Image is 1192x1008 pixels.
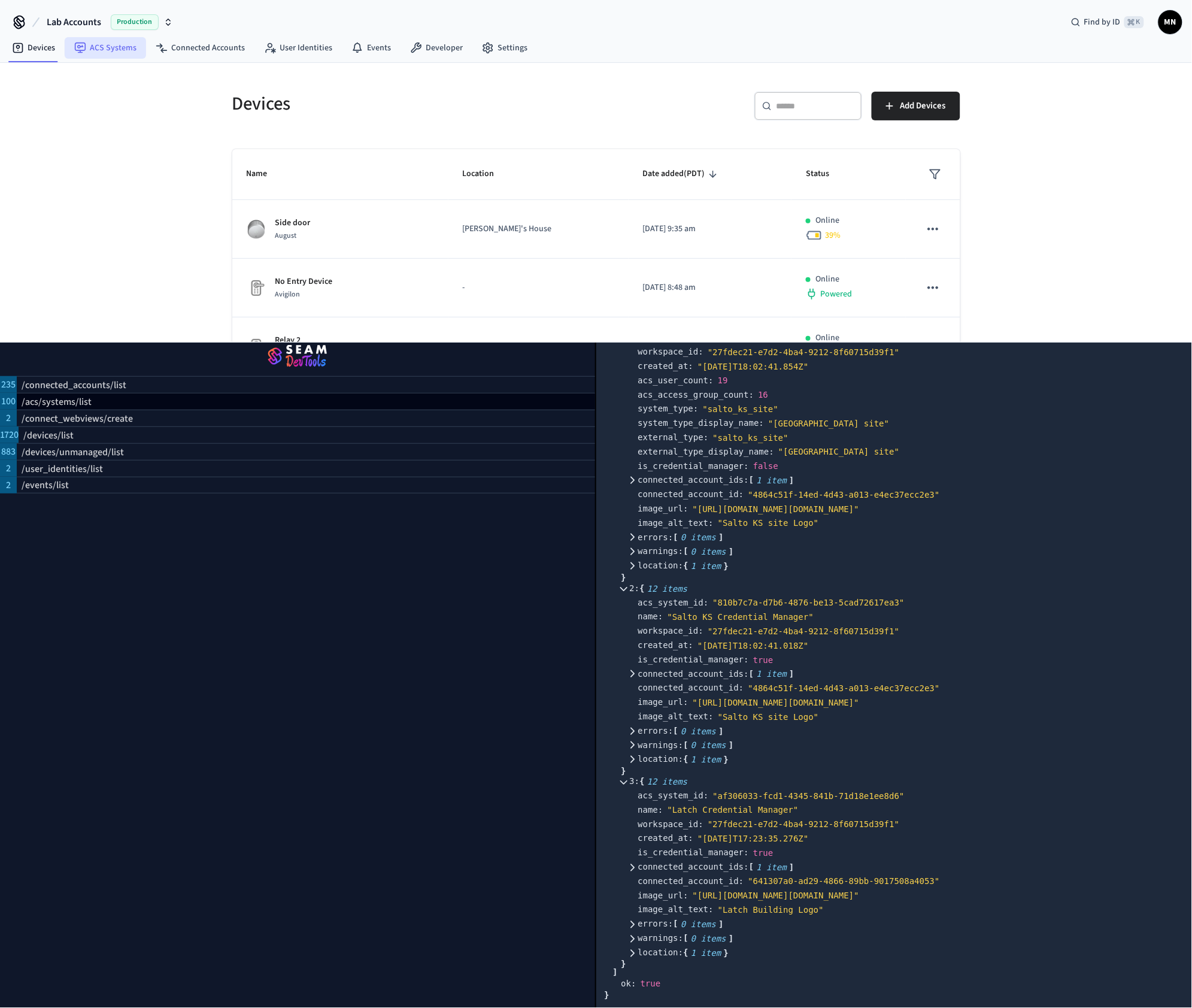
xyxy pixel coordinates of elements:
span: name [638,806,663,815]
span: [ [683,546,688,556]
span: [ [749,669,754,679]
span: { [683,561,688,570]
span: location [638,948,684,958]
span: : [699,626,703,635]
span: : [658,806,663,815]
span: : [693,404,698,413]
span: connected_account_id [638,490,744,499]
span: : [688,361,693,371]
div: ] [718,921,723,929]
p: - [463,281,614,294]
div: " 27fdec21-e7d2-4ba4-9212-8f60715d39f1" [708,347,899,358]
span: 16 [758,390,768,399]
span: 2 [630,583,640,593]
span: { [683,754,688,764]
span: Date added(PDT) [643,165,721,183]
p: No Entry Device [275,276,333,288]
p: [DATE] 9:35 am [643,223,777,235]
span: : [744,655,749,664]
span: acs_system_id [638,598,709,607]
span: : [744,848,749,858]
span: Production [111,14,159,30]
p: 2 [6,411,11,425]
img: Placeholder Lock Image [247,279,266,298]
a: Developer [401,37,472,59]
div: " 4864c51f-14ed-4d43-a013-e4ec37ecc2e3" [748,489,940,500]
span: : [739,877,744,886]
span: : [699,347,703,356]
div: 0 items [691,741,726,749]
div: ] [789,476,794,485]
p: 235 [1,377,16,392]
span: is_credential_manager [638,462,749,471]
p: [DATE] 8:48 am [643,281,777,294]
p: /connected_accounts/list [22,378,126,392]
span: image_alt_text [638,712,714,721]
div: 12 items [647,585,687,593]
span: : [703,432,708,442]
span: image_alt_text [638,519,714,528]
span: : [668,726,673,735]
span: connected_account_id [638,877,744,886]
span: 19 [718,376,728,385]
span: Powered [820,288,852,300]
div: ] [718,727,723,735]
div: } [621,767,1184,775]
div: " 27fdec21-e7d2-4ba4-9212-8f60715d39f1" [708,819,899,830]
span: errors [638,532,674,542]
span: name [638,612,663,621]
p: - [463,340,614,353]
div: " [GEOGRAPHIC_DATA] site" [768,418,889,429]
p: /devices/list [23,428,74,443]
span: true [641,979,661,989]
p: Online [815,332,839,344]
div: Find by ID⌘ K [1061,11,1154,33]
div: " Salto KS site Logo" [718,712,819,722]
span: : [678,754,683,764]
span: : [709,518,714,528]
span: system_type [638,404,699,413]
span: created_at [638,641,694,650]
span: Lab Accounts [47,15,101,29]
span: : [709,376,714,385]
span: { [639,583,644,593]
div: } [724,755,729,764]
button: Add Devices [872,92,960,120]
span: August [275,231,297,241]
div: " [DATE]T17:23:35.276Z" [697,834,808,844]
span: location [638,754,684,764]
span: [ [674,532,678,542]
span: : [635,777,639,786]
div: 0 items [691,547,726,556]
p: 2 [6,461,11,476]
div: 12 items [647,778,687,786]
p: 883 [1,444,16,459]
div: ] [729,935,733,943]
span: : [688,834,693,843]
p: 2 [6,478,11,492]
div: ] [729,547,733,556]
span: : [703,598,708,607]
div: 0 items [691,935,726,943]
span: Add Devices [900,98,946,114]
span: : [744,461,749,471]
div: } [605,991,1184,1000]
span: Name [247,165,283,183]
span: : [678,934,683,943]
span: [ [749,475,754,485]
span: is_credential_manager [638,655,749,664]
span: external_type [638,433,709,442]
span: connected_account_ids [638,862,749,872]
span: : [759,418,764,428]
span: 39 % [825,229,841,241]
span: external_type_display_name [638,447,775,456]
div: 1 item [757,864,787,872]
div: 0 items [681,533,716,541]
div: " 641307a0-ad29-4866-89bb-9017508a4053" [748,876,940,887]
div: " 810b7c7a-d7b6-4876-be13-5cad72617ea3" [713,597,905,608]
p: Side door [275,217,311,229]
span: location [638,561,684,570]
span: workspace_id [638,626,704,635]
div: 0 items [681,921,716,929]
span: : [699,820,703,830]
